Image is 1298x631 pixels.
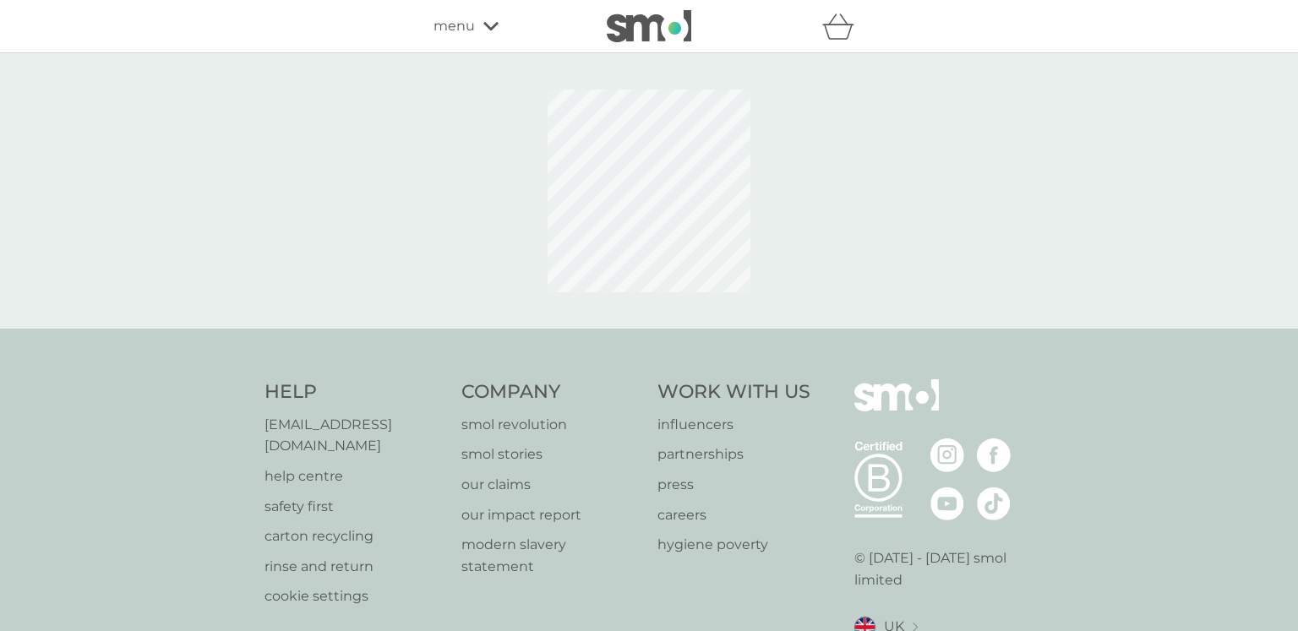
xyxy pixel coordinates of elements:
[461,504,641,526] a: our impact report
[265,379,444,405] h4: Help
[265,465,444,487] a: help centre
[265,556,444,578] a: rinse and return
[657,443,810,465] a: partnerships
[657,474,810,496] a: press
[657,379,810,405] h4: Work With Us
[461,474,641,496] a: our claims
[930,438,964,472] img: visit the smol Instagram page
[265,414,444,457] a: [EMAIL_ADDRESS][DOMAIN_NAME]
[461,443,641,465] a: smol stories
[657,414,810,436] a: influencers
[434,15,475,37] span: menu
[854,547,1034,590] p: © [DATE] - [DATE] smol limited
[657,534,810,556] a: hygiene poverty
[461,379,641,405] h4: Company
[977,438,1011,472] img: visit the smol Facebook page
[461,534,641,577] a: modern slavery statement
[607,10,691,42] img: smol
[854,379,939,437] img: smol
[265,525,444,547] a: carton recycling
[265,496,444,518] a: safety first
[265,585,444,607] a: cookie settings
[977,487,1011,520] img: visit the smol Tiktok page
[657,504,810,526] a: careers
[461,414,641,436] a: smol revolution
[822,9,864,43] div: basket
[930,487,964,520] img: visit the smol Youtube page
